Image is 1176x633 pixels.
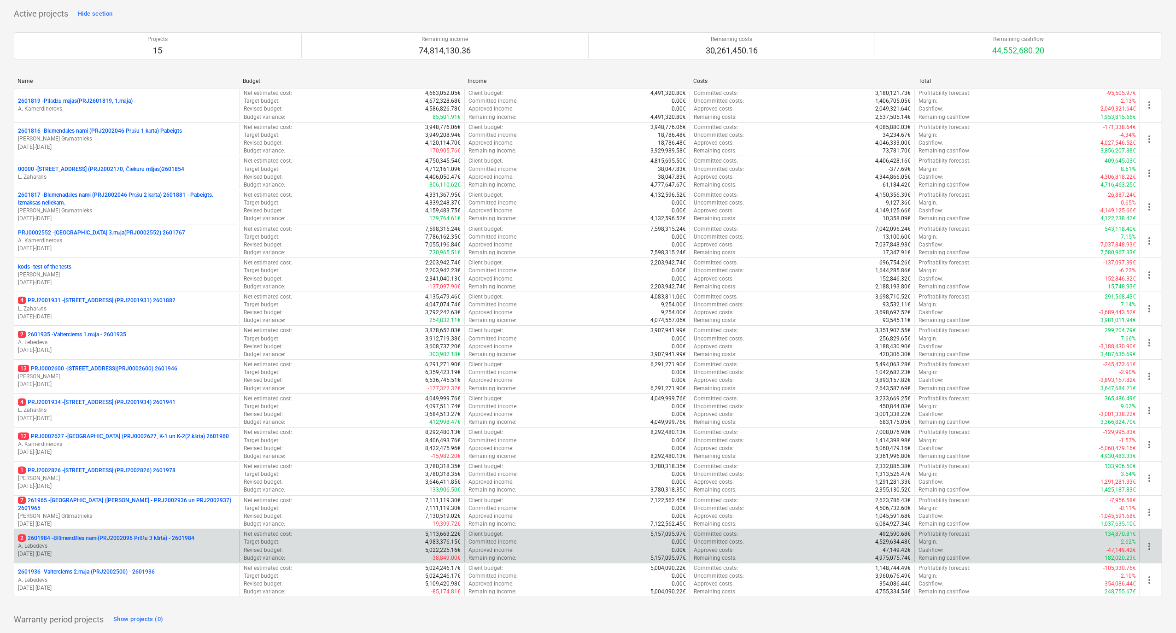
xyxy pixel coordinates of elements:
[879,259,911,267] p: 696,754.26€
[694,241,734,249] p: Approved costs :
[694,207,734,215] p: Approved costs :
[1105,293,1136,301] p: 291,568.43€
[428,283,461,291] p: -137,097.90€
[244,123,292,131] p: Net estimated cost :
[244,157,292,165] p: Net estimated cost :
[1144,235,1155,246] span: more_vert
[244,241,283,249] p: Revised budget :
[468,215,516,223] p: Remaining income :
[468,259,503,267] p: Client budget :
[658,139,686,147] p: 18,786.48€
[425,123,461,131] p: 3,948,776.06€
[18,331,26,338] span: 2
[1121,233,1136,241] p: 7.15%
[1100,147,1136,155] p: 3,856,207.88€
[1144,168,1155,179] span: more_vert
[694,191,738,199] p: Committed costs :
[650,259,686,267] p: 2,203,942.74€
[18,245,236,252] p: [DATE] - [DATE]
[425,293,461,301] p: 4,135,479.46€
[919,123,971,131] p: Profitability forecast :
[18,415,236,422] p: [DATE] - [DATE]
[428,147,461,155] p: -170,905.76€
[875,123,911,131] p: 4,085,880.03€
[694,267,744,275] p: Uncommitted costs :
[468,123,503,131] p: Client budget :
[244,233,280,241] p: Target budget :
[883,233,911,241] p: 13,100.60€
[694,131,744,139] p: Uncommitted costs :
[18,406,236,414] p: L. Zaharāns
[672,275,686,283] p: 0.00€
[1105,225,1136,233] p: 543,118.40€
[1100,249,1136,257] p: 7,580,967.33€
[18,467,176,475] p: PRJ2002826 - [STREET_ADDRESS] (PRJ2002826) 2601978
[919,157,971,165] p: Profitability forecast :
[244,249,285,257] p: Budget variance :
[468,249,516,257] p: Remaining income :
[694,259,738,267] p: Committed costs :
[875,241,911,249] p: 7,037,848.93€
[425,225,461,233] p: 7,598,315.24€
[875,191,911,199] p: 4,150,356.39€
[18,534,26,542] span: 2
[1144,473,1155,484] span: more_vert
[18,165,236,181] div: 00000 -[STREET_ADDRESS] (PRJ2002170, Čiekuru mājas)2601854L. Zaharāns
[1103,275,1136,283] p: -152,846.32€
[706,45,758,56] p: 30,261,450.16
[1121,165,1136,173] p: 8.51%
[672,207,686,215] p: 0.00€
[1099,173,1136,181] p: -4,306,818.22€
[1119,267,1136,275] p: -6.22%
[875,173,911,181] p: 4,344,866.05€
[18,237,236,245] p: A. Kamerdinerovs
[1099,207,1136,215] p: -4,149,125.66€
[18,297,176,305] p: PRJ2001931 - [STREET_ADDRESS] (PRJ2001931) 2601882
[919,173,943,181] p: Cashflow :
[694,105,734,113] p: Approved costs :
[244,215,285,223] p: Budget variance :
[1144,270,1155,281] span: more_vert
[658,173,686,181] p: 38,047.83€
[883,215,911,223] p: 10,358.09€
[18,568,155,576] p: 2601936 - Valterciems 2.māja (PRJ2002500) - 2601936
[1103,259,1136,267] p: -137,097.39€
[18,576,236,584] p: A. Lebedevs
[18,475,236,482] p: [PERSON_NAME]
[889,165,911,173] p: -377.69€
[658,131,686,139] p: 18,786.48€
[875,113,911,121] p: 2,537,505.14€
[1106,191,1136,199] p: -26,887.24€
[650,123,686,131] p: 3,948,776.06€
[875,157,911,165] p: 4,406,428.16€
[694,199,744,207] p: Uncommitted costs :
[672,105,686,113] p: 0.00€
[919,293,971,301] p: Profitability forecast :
[1099,139,1136,147] p: -4,027,546.52€
[693,78,911,84] div: Costs
[875,139,911,147] p: 4,046,333.00€
[244,191,292,199] p: Net estimated cost :
[244,283,285,291] p: Budget variance :
[244,259,292,267] p: Net estimated cost :
[468,275,514,283] p: Approved income :
[1100,215,1136,223] p: 4,122,238.42€
[18,497,26,504] span: 7
[672,199,686,207] p: 0.00€
[919,233,937,241] p: Margin :
[18,568,236,592] div: 2601936 -Valterciems 2.māja (PRJ2002500) - 2601936A. Lebedevs[DATE]-[DATE]
[18,399,26,406] span: 4
[419,45,471,56] p: 74,814,130.36
[18,339,236,346] p: A. Lebedevs
[18,297,236,320] div: 4PRJ2001931 -[STREET_ADDRESS] (PRJ2001931) 2601882L. Zaharāns[DATE]-[DATE]
[429,181,461,189] p: 306,110.62€
[1100,181,1136,189] p: 4,716,463.25€
[919,225,971,233] p: Profitability forecast :
[650,283,686,291] p: 2,203,942.74€
[1119,131,1136,139] p: -4.34%
[650,215,686,223] p: 4,132,596.52€
[468,225,503,233] p: Client budget :
[1119,97,1136,105] p: -2.13%
[425,105,461,113] p: 4,586,826.78€
[18,399,176,406] p: PRJ2001934 - [STREET_ADDRESS] (PRJ2001934) 2601941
